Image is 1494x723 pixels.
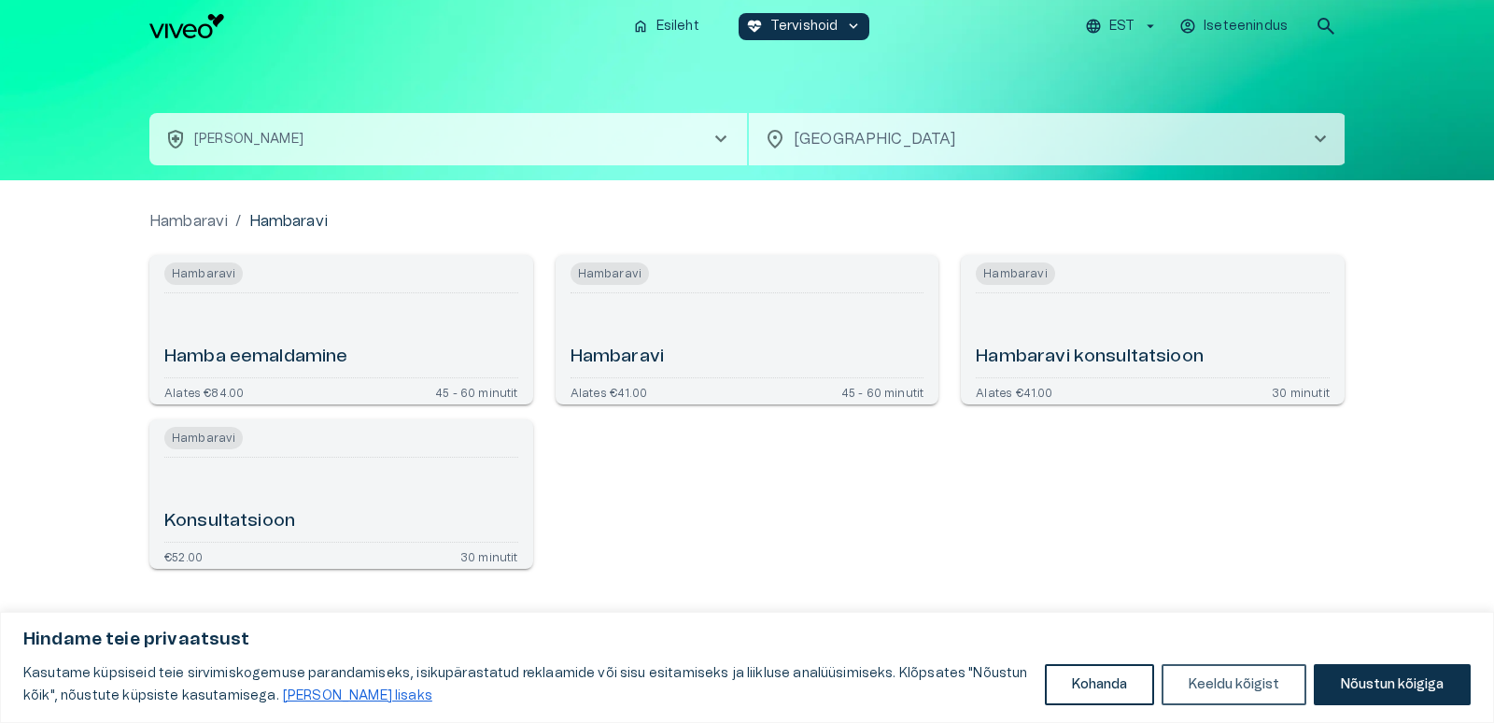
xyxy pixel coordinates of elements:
[1045,664,1154,705] button: Kohanda
[460,550,518,561] p: 30 minutit
[1314,664,1471,705] button: Nõustun kõigiga
[571,262,649,285] span: Hambaravi
[282,688,433,703] a: Loe lisaks
[164,128,187,150] span: health_and_safety
[164,386,244,397] p: Alates €84.00
[249,210,328,233] p: Hambaravi
[746,18,763,35] span: ecg_heart
[435,386,518,397] p: 45 - 60 minutit
[149,113,747,165] button: health_and_safety[PERSON_NAME]chevron_right
[164,550,203,561] p: €52.00
[976,262,1054,285] span: Hambaravi
[961,255,1345,404] a: Open service booking details
[23,629,1471,651] p: Hindame teie privaatsust
[149,14,224,38] img: Viveo logo
[571,386,647,397] p: Alates €41.00
[845,18,862,35] span: keyboard_arrow_down
[770,17,839,36] p: Tervishoid
[235,210,241,233] p: /
[1204,17,1288,36] p: Iseteenindus
[164,345,348,370] h6: Hamba eemaldamine
[194,130,303,149] p: [PERSON_NAME]
[1315,15,1337,37] span: search
[95,15,123,30] span: Help
[556,255,939,404] a: Open service booking details
[976,345,1204,370] h6: Hambaravi konsultatsioon
[794,128,1279,150] p: [GEOGRAPHIC_DATA]
[1109,17,1135,36] p: EST
[571,345,664,370] h6: Hambaravi
[1272,386,1330,397] p: 30 minutit
[841,386,924,397] p: 45 - 60 minutit
[1082,13,1162,40] button: EST
[164,262,243,285] span: Hambaravi
[764,128,786,150] span: location_on
[976,386,1052,397] p: Alates €41.00
[739,13,870,40] button: ecg_heartTervishoidkeyboard_arrow_down
[710,128,732,150] span: chevron_right
[164,509,295,534] h6: Konsultatsioon
[149,210,228,233] a: Hambaravi
[1309,128,1332,150] span: chevron_right
[1307,7,1345,45] button: open search modal
[149,255,533,404] a: Open service booking details
[23,662,1031,707] p: Kasutame küpsiseid teie sirvimiskogemuse parandamiseks, isikupärastatud reklaamide või sisu esita...
[632,18,649,35] span: home
[1177,13,1292,40] button: Iseteenindus
[1162,664,1306,705] button: Keeldu kõigist
[656,17,699,36] p: Esileht
[164,427,243,449] span: Hambaravi
[149,14,617,38] a: Navigate to homepage
[149,419,533,569] a: Open service booking details
[625,13,709,40] button: homeEsileht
